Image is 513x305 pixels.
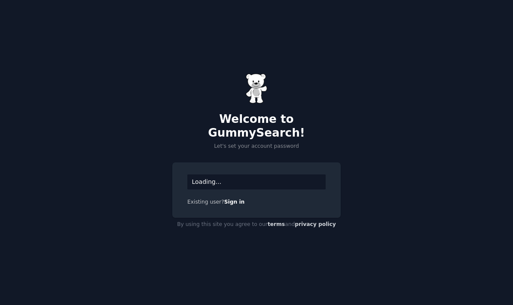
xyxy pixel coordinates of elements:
span: Existing user? [187,199,224,205]
a: terms [268,221,285,227]
div: By using this site you agree to our and [172,218,341,232]
h2: Welcome to GummySearch! [172,113,341,140]
a: privacy policy [295,221,336,227]
img: Gummy Bear [246,73,267,104]
div: Loading... [187,174,326,189]
p: Let's set your account password [172,143,341,150]
a: Sign in [224,199,245,205]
